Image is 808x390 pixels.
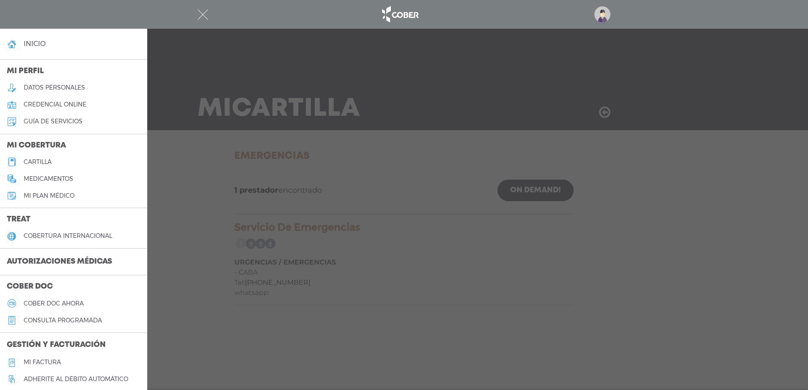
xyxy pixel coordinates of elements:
img: profile-placeholder.svg [594,6,610,22]
h5: Cober doc ahora [24,300,84,307]
h4: inicio [24,40,46,48]
h5: cobertura internacional [24,232,112,240]
h5: guía de servicios [24,118,82,125]
h5: Adherite al débito automático [24,376,128,383]
h5: datos personales [24,84,85,91]
img: Cober_menu-close-white.svg [198,9,208,20]
h5: consulta programada [24,317,102,324]
h5: Mi factura [24,359,61,366]
img: logo_cober_home-white.png [377,4,422,25]
h5: credencial online [24,101,86,108]
h5: Mi plan médico [24,192,74,199]
h5: medicamentos [24,175,73,183]
h5: cartilla [24,158,52,166]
